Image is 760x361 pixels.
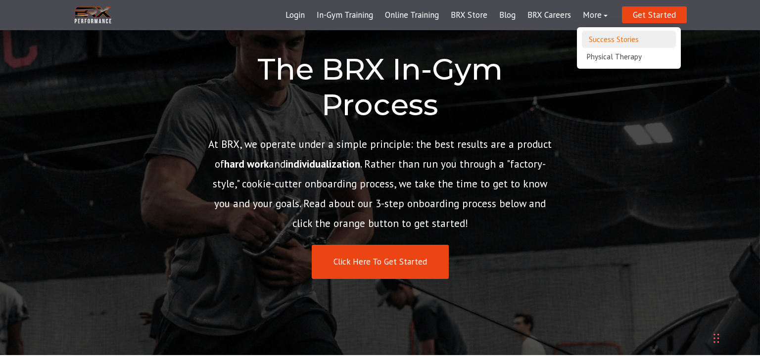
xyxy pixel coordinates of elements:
div: Drag [713,323,719,353]
a: Get Started [622,6,687,23]
a: BRX Store [445,3,493,27]
a: BRX Careers [522,3,577,27]
a: Click Here To Get Started [312,245,449,279]
a: Physical Therapy [582,48,676,65]
a: Login [280,3,311,27]
strong: hard work [224,157,269,171]
strong: individualization [285,157,360,171]
a: More [577,3,614,27]
span: At BRX, we operate under a simple principle: the best results are a product of and . Rather than ... [208,137,552,230]
a: Blog [493,3,522,27]
a: In-Gym Training [311,3,379,27]
div: Navigation Menu [280,3,614,27]
img: BRX Transparent Logo-2 [73,5,113,25]
span: The BRX In-Gym Process [257,51,503,123]
iframe: Chat Widget [618,254,760,361]
a: Success Stories [582,31,676,48]
a: Online Training [379,3,445,27]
